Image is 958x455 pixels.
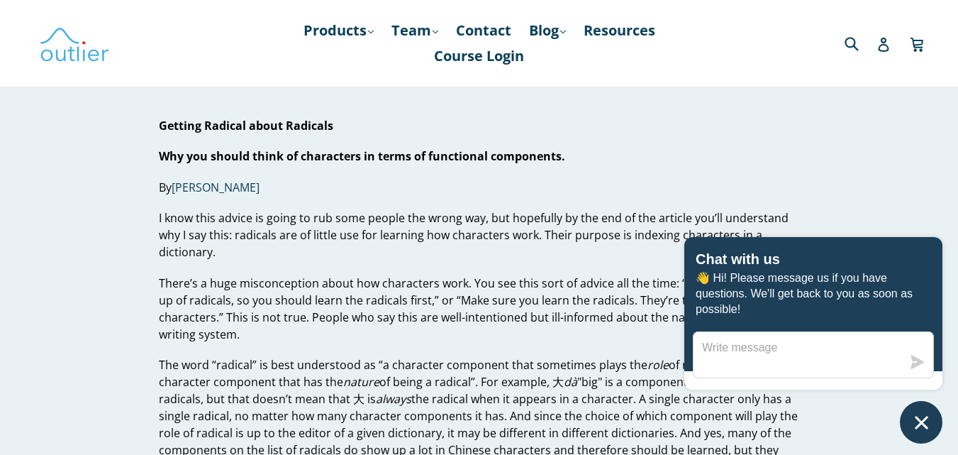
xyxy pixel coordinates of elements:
a: Blog [522,18,573,43]
img: Outlier Linguistics [39,23,110,64]
a: Team [384,18,445,43]
a: Products [296,18,381,43]
a: Contact [449,18,518,43]
a: Resources [577,18,662,43]
input: Search [841,28,880,57]
a: Course Login [427,43,531,69]
inbox-online-store-chat: Shopify online store chat [680,237,947,444]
